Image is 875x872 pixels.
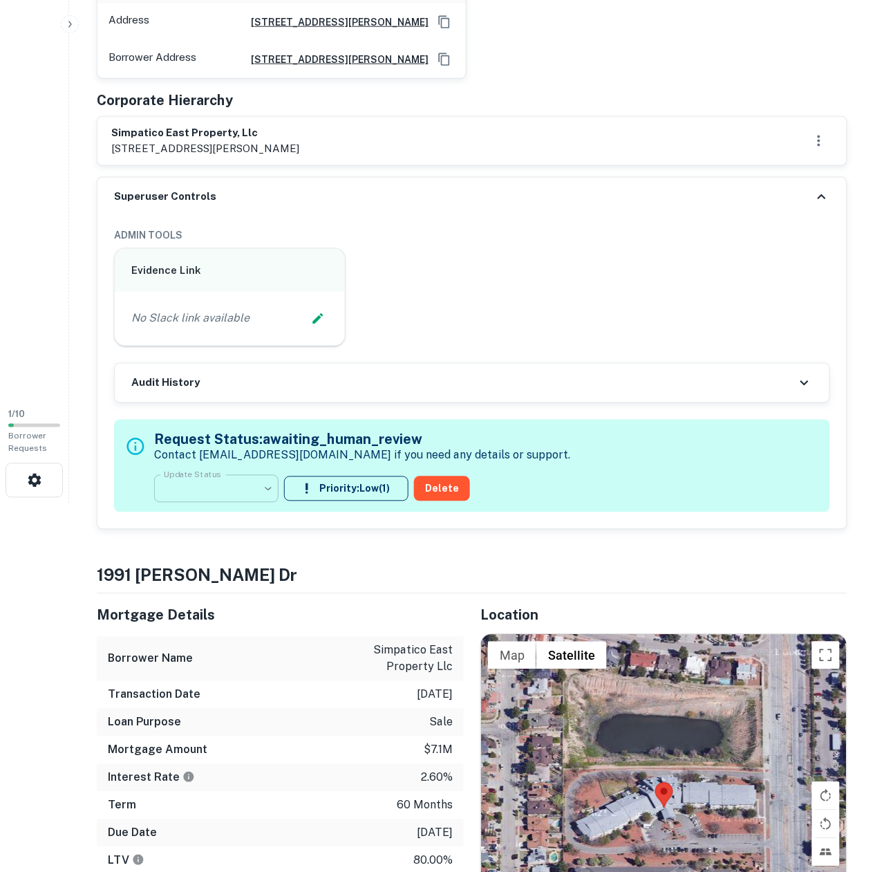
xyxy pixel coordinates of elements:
p: [DATE] [417,825,453,842]
h5: Request Status: awaiting_human_review [154,429,570,450]
h5: Corporate Hierarchy [97,90,233,111]
span: 1 / 10 [8,409,25,420]
a: [STREET_ADDRESS][PERSON_NAME] [240,52,429,67]
h6: Term [108,797,136,814]
h6: Due Date [108,825,157,842]
p: Contact [EMAIL_ADDRESS][DOMAIN_NAME] if you need any details or support. [154,447,570,464]
p: [DATE] [417,687,453,703]
label: Update Status [164,469,221,481]
p: 60 months [397,797,453,814]
iframe: Chat Widget [806,761,875,828]
h4: 1991 [PERSON_NAME] dr [97,563,847,588]
p: No Slack link available [131,310,250,327]
h6: Mortgage Amount [108,742,207,759]
p: Borrower Address [109,49,196,70]
h6: Loan Purpose [108,714,181,731]
h6: LTV [108,853,144,869]
button: Show satellite imagery [536,642,607,669]
button: Edit Slack Link [308,308,328,329]
button: Rotate map counterclockwise [812,810,840,838]
h6: Audit History [131,375,200,391]
svg: The interest rates displayed on the website are for informational purposes only and may be report... [182,771,195,783]
button: Copy Address [434,49,455,70]
p: simpatico east property llc [328,642,453,676]
h6: Transaction Date [108,687,200,703]
p: [STREET_ADDRESS][PERSON_NAME] [111,140,299,157]
h6: Superuser Controls [114,189,216,205]
h6: ADMIN TOOLS [114,228,830,243]
h5: Mortgage Details [97,605,464,626]
button: Toggle fullscreen view [812,642,840,669]
a: [STREET_ADDRESS][PERSON_NAME] [240,15,429,30]
h5: Location [480,605,847,626]
h6: simpatico east property, llc [111,125,299,141]
p: $7.1m [424,742,453,759]
p: 80.00% [413,853,453,869]
div: ​ [154,470,279,508]
button: Show street map [488,642,536,669]
button: Tilt map [812,839,840,866]
p: 2.60% [421,770,453,786]
button: Copy Address [434,12,455,33]
h6: Evidence Link [131,263,328,279]
p: sale [429,714,453,731]
p: Address [109,12,149,33]
button: Delete [414,476,470,501]
svg: LTVs displayed on the website are for informational purposes only and may be reported incorrectly... [132,854,144,866]
span: Borrower Requests [8,432,47,454]
button: Priority:Low(1) [284,476,408,501]
h6: Borrower Name [108,651,193,667]
h6: Interest Rate [108,770,195,786]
